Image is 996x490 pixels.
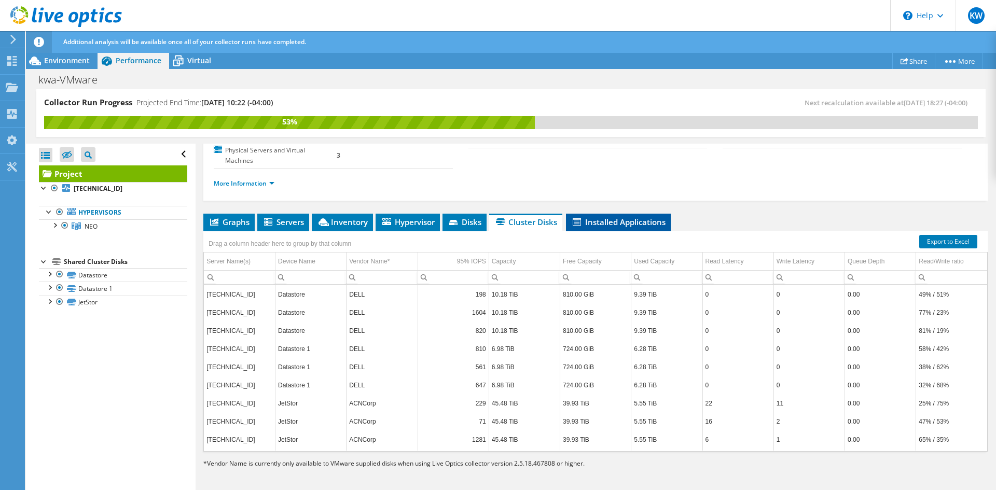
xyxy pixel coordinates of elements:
[418,358,489,376] td: Column 95% IOPS, Value 561
[489,285,560,303] td: Column Capacity, Value 10.18 TiB
[204,430,275,449] td: Column Server Name(s), Value 10.32.43.9
[892,53,935,69] a: Share
[187,55,211,65] span: Virtual
[845,285,916,303] td: Column Queue Depth, Value 0.00
[773,303,845,321] td: Column Write Latency, Value 0
[275,340,347,358] td: Column Device Name, Value Datastore 1
[845,321,916,340] td: Column Queue Depth, Value 0.00
[262,217,304,227] span: Servers
[347,394,418,412] td: Column Vendor Name*, Value ACNCorp
[845,394,916,412] td: Column Queue Depth, Value 0.00
[845,430,916,449] td: Column Queue Depth, Value 0.00
[204,340,275,358] td: Column Server Name(s), Value 10.32.43.7
[631,340,702,358] td: Column Used Capacity, Value 6.28 TiB
[275,394,347,412] td: Column Device Name, Value JetStor
[571,217,666,227] span: Installed Applications
[916,340,987,358] td: Column Read/Write ratio, Value 58% / 42%
[702,394,773,412] td: Column Read Latency, Value 22
[204,394,275,412] td: Column Server Name(s), Value 10.32.43.7
[560,285,631,303] td: Column Free Capacity, Value 810.00 GiB
[904,98,967,107] span: [DATE] 18:27 (-04:00)
[347,376,418,394] td: Column Vendor Name*, Value DELL
[418,376,489,394] td: Column 95% IOPS, Value 647
[34,74,114,86] h1: kwa-VMware
[317,217,368,227] span: Inventory
[418,394,489,412] td: Column 95% IOPS, Value 229
[418,430,489,449] td: Column 95% IOPS, Value 1281
[773,253,845,271] td: Write Latency Column
[347,321,418,340] td: Column Vendor Name*, Value DELL
[919,235,977,248] a: Export to Excel
[560,358,631,376] td: Column Free Capacity, Value 724.00 GiB
[489,253,560,271] td: Capacity Column
[39,268,187,282] a: Datastore
[275,430,347,449] td: Column Device Name, Value JetStor
[560,321,631,340] td: Column Free Capacity, Value 810.00 GiB
[702,358,773,376] td: Column Read Latency, Value 0
[63,37,306,46] span: Additional analysis will be available once all of your collector runs have completed.
[916,394,987,412] td: Column Read/Write ratio, Value 25% / 75%
[206,255,251,268] div: Server Name(s)
[773,270,845,284] td: Column Write Latency, Filter cell
[560,270,631,284] td: Column Free Capacity, Filter cell
[702,430,773,449] td: Column Read Latency, Value 6
[702,270,773,284] td: Column Read Latency, Filter cell
[203,231,988,452] div: Data grid
[489,303,560,321] td: Column Capacity, Value 10.18 TiB
[275,321,347,340] td: Column Device Name, Value Datastore
[347,358,418,376] td: Column Vendor Name*, Value DELL
[631,270,702,284] td: Column Used Capacity, Filter cell
[347,270,418,284] td: Column Vendor Name*, Filter cell
[903,11,912,20] svg: \n
[773,285,845,303] td: Column Write Latency, Value 0
[845,303,916,321] td: Column Queue Depth, Value 0.00
[85,222,98,231] span: NEO
[845,412,916,430] td: Column Queue Depth, Value 0.00
[489,270,560,284] td: Column Capacity, Filter cell
[631,358,702,376] td: Column Used Capacity, Value 6.28 TiB
[489,321,560,340] td: Column Capacity, Value 10.18 TiB
[773,376,845,394] td: Column Write Latency, Value 0
[845,358,916,376] td: Column Queue Depth, Value 0.00
[489,376,560,394] td: Column Capacity, Value 6.98 TiB
[706,255,744,268] div: Read Latency
[201,97,273,107] span: [DATE] 10:22 (-04:00)
[702,376,773,394] td: Column Read Latency, Value 0
[275,376,347,394] td: Column Device Name, Value Datastore 1
[457,255,486,268] div: 95% IOPS
[773,412,845,430] td: Column Write Latency, Value 2
[381,217,435,227] span: Hypervisor
[349,255,390,268] div: Vendor Name*
[702,321,773,340] td: Column Read Latency, Value 0
[489,394,560,412] td: Column Capacity, Value 45.48 TiB
[773,321,845,340] td: Column Write Latency, Value 0
[916,270,987,284] td: Column Read/Write ratio, Filter cell
[275,412,347,430] td: Column Device Name, Value JetStor
[74,184,122,193] b: [TECHNICAL_ID]
[702,285,773,303] td: Column Read Latency, Value 0
[204,321,275,340] td: Column Server Name(s), Value 10.32.43.9
[773,340,845,358] td: Column Write Latency, Value 0
[773,430,845,449] td: Column Write Latency, Value 1
[560,253,631,271] td: Free Capacity Column
[347,253,418,271] td: Vendor Name* Column
[489,358,560,376] td: Column Capacity, Value 6.98 TiB
[494,217,557,227] span: Cluster Disks
[916,358,987,376] td: Column Read/Write ratio, Value 38% / 62%
[204,358,275,376] td: Column Server Name(s), Value 10.32.43.8
[916,376,987,394] td: Column Read/Write ratio, Value 32% / 68%
[347,430,418,449] td: Column Vendor Name*, Value ACNCorp
[39,165,187,182] a: Project
[206,236,354,251] div: Drag a column header here to group by that column
[631,430,702,449] td: Column Used Capacity, Value 5.55 TiB
[418,270,489,284] td: Column 95% IOPS, Filter cell
[702,253,773,271] td: Read Latency Column
[418,285,489,303] td: Column 95% IOPS, Value 198
[448,217,481,227] span: Disks
[560,340,631,358] td: Column Free Capacity, Value 724.00 GiB
[39,282,187,295] a: Datastore 1
[116,55,161,65] span: Performance
[916,412,987,430] td: Column Read/Write ratio, Value 47% / 53%
[631,303,702,321] td: Column Used Capacity, Value 9.39 TiB
[489,412,560,430] td: Column Capacity, Value 45.48 TiB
